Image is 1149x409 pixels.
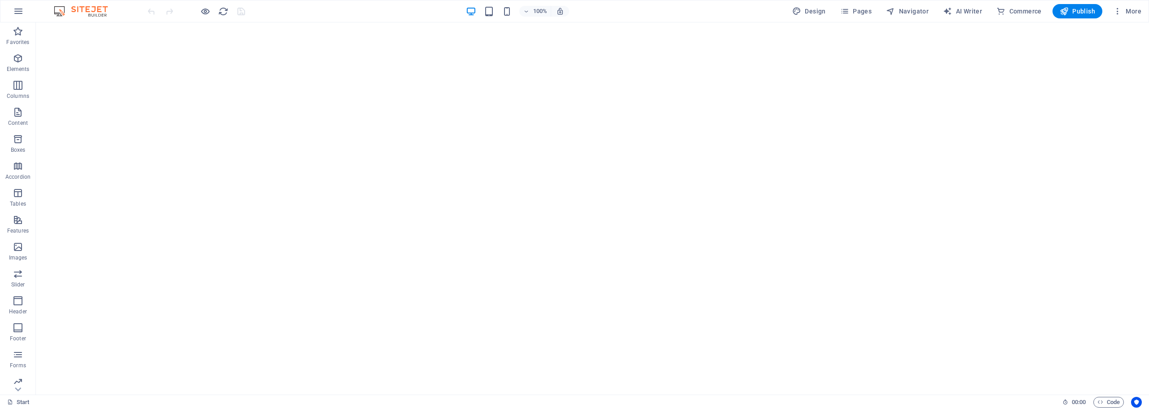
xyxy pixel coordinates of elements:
p: Slider [11,281,25,288]
p: Images [9,254,27,261]
button: 100% [519,6,551,17]
button: Navigator [882,4,932,18]
p: Accordion [5,173,31,180]
button: Publish [1053,4,1102,18]
button: Pages [837,4,875,18]
i: Reload page [218,6,228,17]
p: Tables [10,200,26,207]
p: Content [8,119,28,127]
p: Favorites [6,39,29,46]
button: Click here to leave preview mode and continue editing [200,6,211,17]
p: Columns [7,92,29,100]
p: Boxes [11,146,26,154]
h6: 100% [533,6,547,17]
button: Design [789,4,829,18]
span: AI Writer [943,7,982,16]
p: Header [9,308,27,315]
p: Footer [10,335,26,342]
p: Features [7,227,29,234]
span: Commerce [996,7,1042,16]
span: Navigator [886,7,929,16]
div: Design (Ctrl+Alt+Y) [789,4,829,18]
button: AI Writer [939,4,986,18]
i: On resize automatically adjust zoom level to fit chosen device. [556,7,564,15]
h6: Session time [1062,397,1086,408]
button: More [1110,4,1145,18]
span: Pages [840,7,872,16]
span: Code [1097,397,1120,408]
button: reload [218,6,228,17]
p: Elements [7,66,30,73]
img: Editor Logo [52,6,119,17]
button: Commerce [993,4,1045,18]
span: More [1113,7,1141,16]
span: Publish [1060,7,1095,16]
p: Forms [10,362,26,369]
span: 00 00 [1072,397,1086,408]
button: Code [1093,397,1124,408]
span: Design [792,7,826,16]
span: : [1078,399,1079,405]
a: Click to cancel selection. Double-click to open Pages [7,397,30,408]
button: Usercentrics [1131,397,1142,408]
